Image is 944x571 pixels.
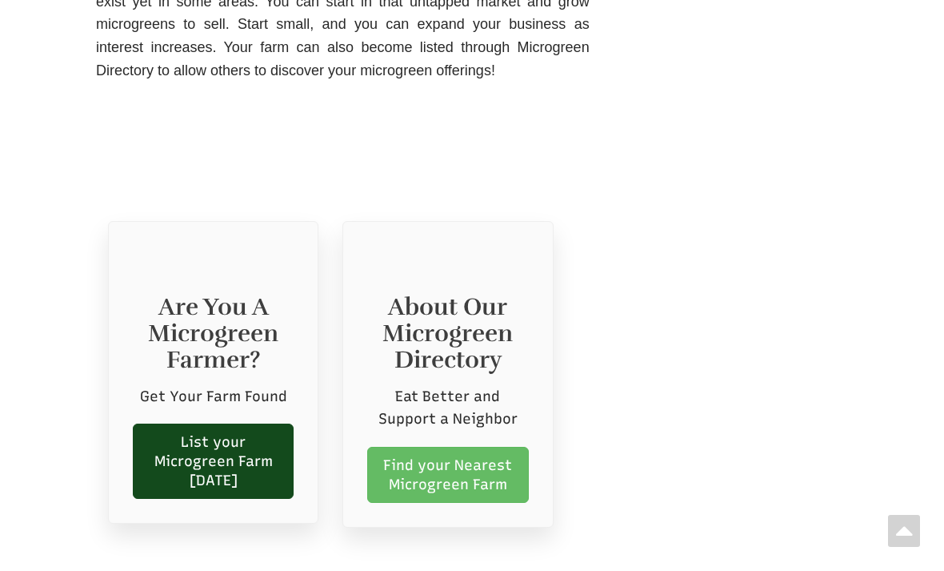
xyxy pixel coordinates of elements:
a: Find your Nearest Microgreen Farm [367,447,528,503]
a: List your Microgreen Farm [DATE] [133,424,294,499]
p: Get Your Farm Found [133,385,294,408]
p: Eat Better and Support a Neighbor [367,385,528,432]
h2: Are You A Microgreen Farmer? [133,294,294,373]
h2: About Our Microgreen Directory [367,294,528,373]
